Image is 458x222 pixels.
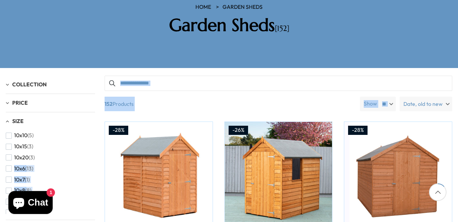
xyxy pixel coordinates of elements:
[275,24,289,33] span: [152]
[14,154,29,161] span: 10x20
[6,185,31,196] button: 10x8
[403,97,443,111] span: Date, old to new
[12,118,24,125] span: Size
[27,132,34,139] span: (5)
[14,187,25,194] span: 10x8
[6,141,33,152] button: 10x15
[14,143,27,150] span: 10x15
[27,143,33,150] span: (3)
[14,165,25,172] span: 10x6
[109,126,128,135] div: -28%
[12,99,28,106] span: Price
[364,100,377,108] label: Show
[102,97,357,111] span: Products
[6,174,30,185] button: 10x7
[14,132,27,139] span: 10x10
[25,165,33,172] span: (13)
[348,126,368,135] div: -28%
[120,15,338,36] h2: Garden Sheds
[6,196,30,207] button: 10x9
[229,126,248,135] div: -26%
[29,154,35,161] span: (3)
[400,97,452,111] label: Date, old to new
[6,152,35,163] button: 10x20
[14,177,25,183] span: 10x7
[105,76,452,91] input: Search products
[223,3,263,11] a: Garden Sheds
[25,187,31,194] span: (8)
[6,191,55,216] inbox-online-store-chat: Shopify online store chat
[12,81,47,88] span: Collection
[6,207,32,218] button: 12x10
[105,97,113,111] b: 152
[6,130,34,141] button: 10x10
[6,163,33,174] button: 10x6
[195,3,211,11] a: HOME
[25,177,30,183] span: (1)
